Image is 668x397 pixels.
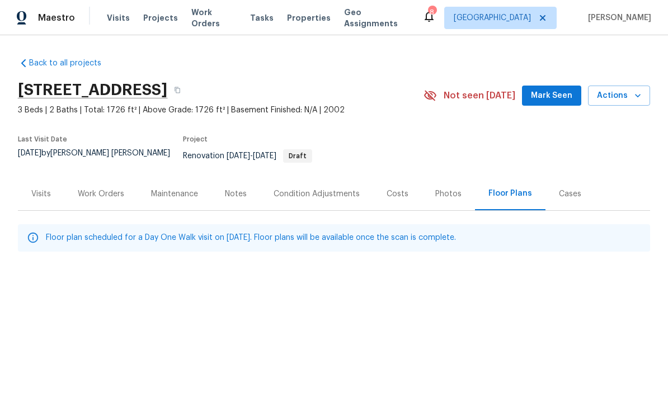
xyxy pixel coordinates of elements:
span: - [227,152,276,160]
div: Maintenance [151,188,198,200]
span: Actions [597,89,641,103]
div: Visits [31,188,51,200]
span: Visits [107,12,130,23]
span: [DATE] [253,152,276,160]
span: Draft [284,153,311,159]
div: Photos [435,188,462,200]
a: Back to all projects [18,58,125,69]
span: Project [183,136,208,143]
span: Properties [287,12,331,23]
span: Projects [143,12,178,23]
span: [PERSON_NAME] [584,12,651,23]
span: Mark Seen [531,89,572,103]
p: Floor plan scheduled for a Day One Walk visit on [DATE]. Floor plans will be available once the s... [46,232,456,244]
button: Mark Seen [522,86,581,106]
div: Floor Plans [488,188,532,199]
span: Not seen [DATE] [444,90,515,101]
span: Geo Assignments [344,7,409,29]
span: Last Visit Date [18,136,67,143]
div: Cases [559,188,581,200]
span: [GEOGRAPHIC_DATA] [454,12,531,23]
span: [DATE] [227,152,250,160]
span: Work Orders [191,7,237,29]
div: Costs [387,188,408,200]
span: Renovation [183,152,312,160]
div: 8 [428,7,436,18]
span: Tasks [250,14,274,22]
button: Actions [588,86,650,106]
span: 3 Beds | 2 Baths | Total: 1726 ft² | Above Grade: 1726 ft² | Basement Finished: N/A | 2002 [18,105,424,116]
div: Work Orders [78,188,124,200]
button: Copy Address [167,80,187,100]
div: Notes [225,188,247,200]
span: [DATE] [18,149,41,157]
div: by [PERSON_NAME] [PERSON_NAME] [18,149,183,171]
span: Maestro [38,12,75,23]
div: Condition Adjustments [274,188,360,200]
